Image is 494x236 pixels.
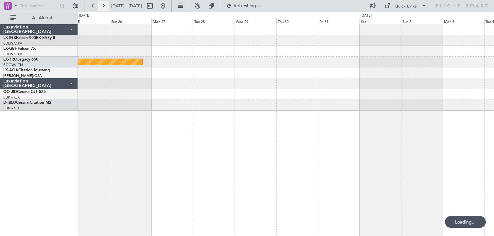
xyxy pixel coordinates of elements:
span: LX-AOA [3,68,18,72]
span: OO-JID [3,90,17,94]
a: EBKT/KJK [3,95,20,100]
a: LX-AOACitation Mustang [3,68,50,72]
div: Thu 30 [276,18,318,24]
button: All Aircraft [7,13,71,23]
div: Sun 26 [110,18,151,24]
div: [DATE] [361,13,372,19]
span: Refreshing... [233,4,261,8]
div: Quick Links [395,3,417,10]
div: Sun 2 [401,18,443,24]
a: LX-GBHFalcon 7X [3,47,36,51]
span: LX-INB [3,36,16,40]
a: EDLW/DTM [3,41,23,46]
a: [PERSON_NAME]/QSA [3,73,42,78]
div: Mon 3 [443,18,484,24]
div: Mon 27 [151,18,193,24]
span: LX-TRO [3,58,17,62]
div: [DATE] [79,13,90,19]
a: LX-INBFalcon 900EX EASy II [3,36,55,40]
div: Sat 1 [360,18,401,24]
a: OO-JIDCessna CJ1 525 [3,90,46,94]
div: Sat 25 [68,18,110,24]
span: [DATE] - [DATE] [111,3,142,9]
span: All Aircraft [17,16,69,20]
button: Refreshing... [223,1,263,11]
span: LX-GBH [3,47,18,51]
div: Fri 31 [318,18,360,24]
a: LX-TROLegacy 650 [3,58,38,62]
div: Tue 28 [193,18,235,24]
a: EGGW/LTN [3,63,23,67]
span: D-IBLU [3,101,16,105]
div: Wed 29 [235,18,276,24]
div: Loading... [445,216,486,228]
input: Trip Number [20,1,58,11]
button: Quick Links [381,1,430,11]
a: D-IBLUCessna Citation M2 [3,101,51,105]
a: EDLW/DTM [3,52,23,57]
a: EBKT/KJK [3,106,20,111]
